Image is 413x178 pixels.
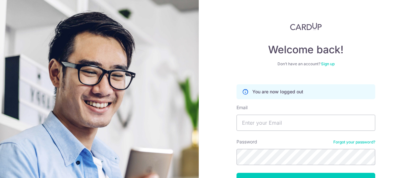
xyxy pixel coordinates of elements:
[321,61,335,66] a: Sign up
[237,115,375,131] input: Enter your Email
[237,61,375,67] div: Don’t have an account?
[333,140,375,145] a: Forgot your password?
[290,23,322,30] img: CardUp Logo
[237,104,247,111] label: Email
[237,139,257,145] label: Password
[252,89,303,95] p: You are now logged out
[237,43,375,56] h4: Welcome back!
